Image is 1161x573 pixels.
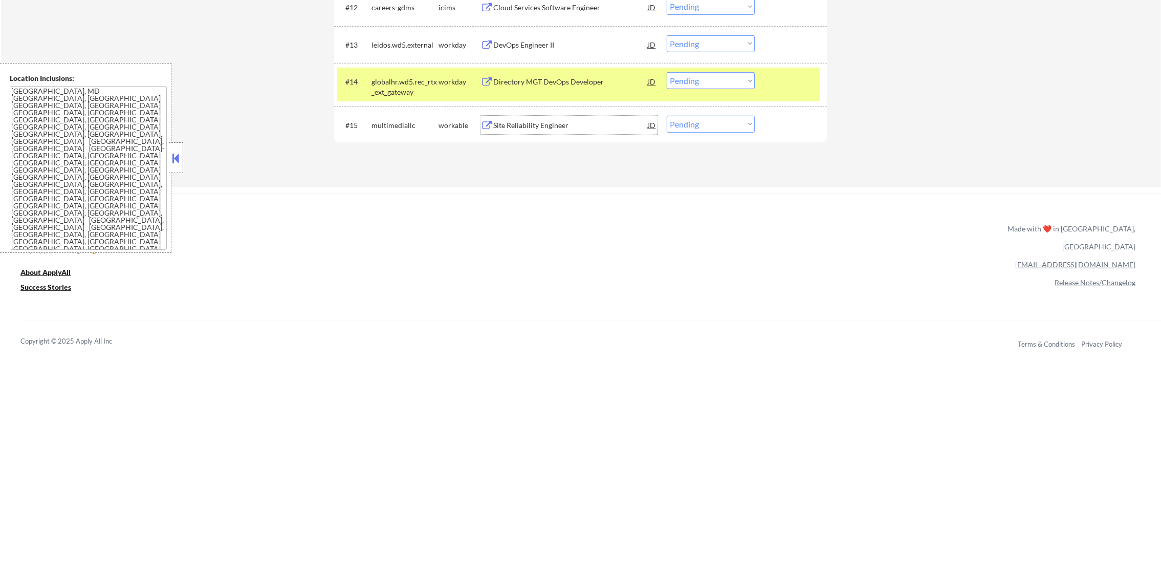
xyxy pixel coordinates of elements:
a: Privacy Policy [1081,340,1122,348]
div: multimediallc [371,120,439,131]
div: JD [647,116,657,134]
div: Copyright © 2025 Apply All Inc [20,336,138,347]
div: #13 [345,40,363,50]
div: Site Reliability Engineer [493,120,648,131]
a: Success Stories [20,282,85,295]
div: Directory MGT DevOps Developer [493,77,648,87]
div: workday [439,40,480,50]
u: Success Stories [20,283,71,291]
a: Release Notes/Changelog [1055,278,1135,287]
div: #15 [345,120,363,131]
div: globalhr.wd5.rec_rtx_ext_gateway [371,77,439,97]
div: careers-gdms [371,3,439,13]
a: [EMAIL_ADDRESS][DOMAIN_NAME] [1015,260,1135,269]
div: workday [439,77,480,87]
div: #14 [345,77,363,87]
div: DevOps Engineer II [493,40,648,50]
div: JD [647,72,657,91]
u: About ApplyAll [20,268,71,277]
div: workable [439,120,480,131]
div: JD [647,35,657,54]
a: Terms & Conditions [1018,340,1075,348]
div: Buy ApplyAll as a gift 🎁 [20,246,123,253]
div: Made with ❤️ in [GEOGRAPHIC_DATA], [GEOGRAPHIC_DATA] [1003,220,1135,256]
div: leidos.wd5.external [371,40,439,50]
div: Location Inclusions: [10,73,167,83]
div: icims [439,3,480,13]
div: #12 [345,3,363,13]
div: Cloud Services Software Engineer [493,3,648,13]
a: Refer & earn free applications 👯‍♀️ [20,234,794,245]
a: About ApplyAll [20,267,85,280]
